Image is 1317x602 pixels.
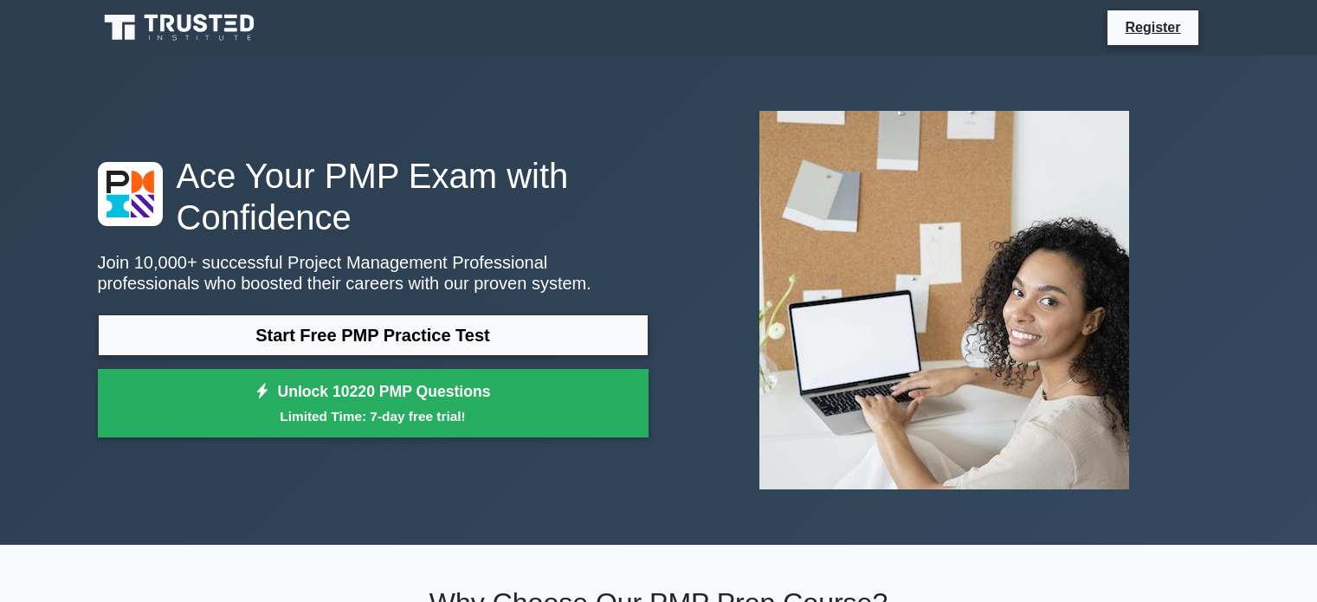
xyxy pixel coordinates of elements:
[98,369,649,438] a: Unlock 10220 PMP QuestionsLimited Time: 7-day free trial!
[1114,16,1191,38] a: Register
[119,406,627,426] small: Limited Time: 7-day free trial!
[98,314,649,356] a: Start Free PMP Practice Test
[98,252,649,294] p: Join 10,000+ successful Project Management Professional professionals who boosted their careers w...
[98,155,649,238] h1: Ace Your PMP Exam with Confidence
